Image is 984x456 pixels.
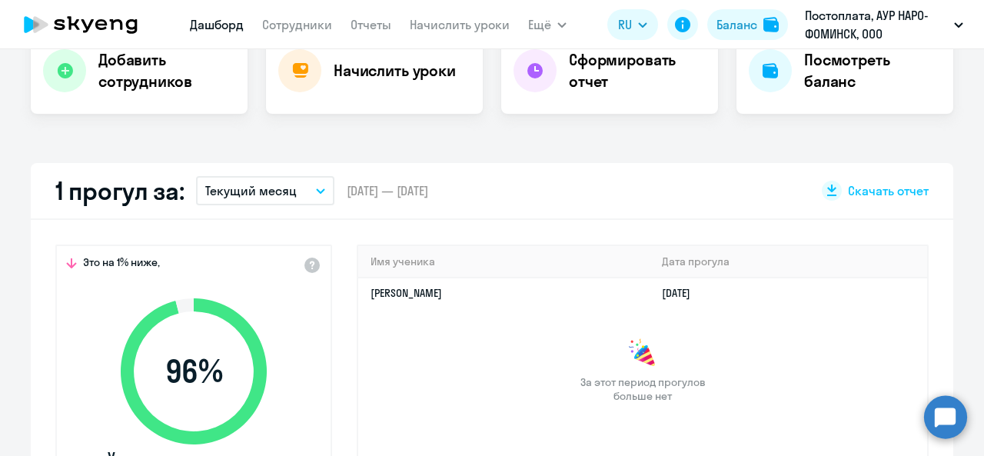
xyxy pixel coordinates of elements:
a: Дашборд [190,17,244,32]
h4: Добавить сотрудников [98,49,235,92]
button: Ещё [528,9,567,40]
img: congrats [627,338,658,369]
a: [DATE] [662,286,703,300]
span: За этот период прогулов больше нет [578,375,707,403]
h4: Посмотреть баланс [804,49,941,92]
a: Отчеты [351,17,391,32]
span: Это на 1% ниже, [83,255,160,274]
img: balance [763,17,779,32]
span: 96 % [105,353,282,390]
th: Имя ученика [358,246,650,278]
div: Баланс [716,15,757,34]
h4: Начислить уроки [334,60,456,82]
th: Дата прогула [650,246,927,278]
span: Ещё [528,15,551,34]
h2: 1 прогул за: [55,175,184,206]
button: Постоплата, АУР НАРО-ФОМИНСК, ООО [797,6,971,43]
p: Текущий месяц [205,181,297,200]
a: [PERSON_NAME] [371,286,442,300]
span: [DATE] — [DATE] [347,182,428,199]
span: RU [618,15,632,34]
button: Балансbalance [707,9,788,40]
button: Текущий месяц [196,176,334,205]
a: Начислить уроки [410,17,510,32]
a: Сотрудники [262,17,332,32]
span: Скачать отчет [848,182,929,199]
p: Постоплата, АУР НАРО-ФОМИНСК, ООО [805,6,948,43]
button: RU [607,9,658,40]
h4: Сформировать отчет [569,49,706,92]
